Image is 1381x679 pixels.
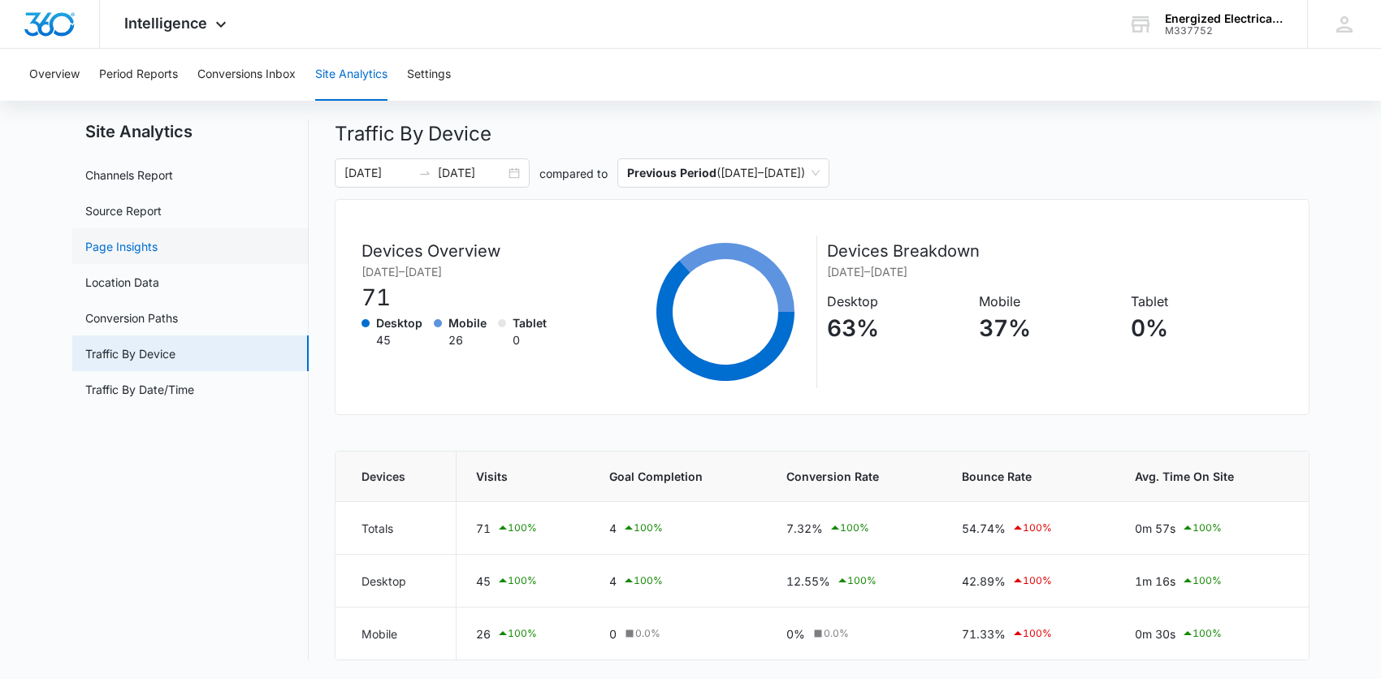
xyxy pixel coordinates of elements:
[315,49,387,101] button: Site Analytics
[448,314,487,331] p: Mobile
[1131,292,1271,311] p: Tablet
[1135,624,1283,643] div: 0m 30s
[609,571,747,590] div: 4
[418,167,431,179] span: to
[361,468,436,485] span: Devices
[827,239,1283,263] p: Devices Breakdown
[627,166,716,179] p: Previous Period
[335,119,1310,149] p: Traffic By Device
[407,49,451,101] button: Settings
[962,624,1095,643] div: 71.33%
[476,518,570,538] div: 71
[1181,518,1222,538] div: 100 %
[786,518,923,538] div: 7.32%
[496,518,537,538] div: 100 %
[1135,571,1283,590] div: 1m 16s
[85,345,175,362] a: Traffic By Device
[72,119,309,144] h2: Site Analytics
[448,331,487,348] div: 26
[438,164,505,182] input: End date
[344,164,412,182] input: Start date
[29,49,80,101] button: Overview
[1011,571,1052,590] div: 100 %
[496,624,537,643] div: 100 %
[1011,518,1052,538] div: 100 %
[627,159,820,187] span: ( [DATE] – [DATE] )
[1181,624,1222,643] div: 100 %
[786,571,923,590] div: 12.55%
[622,571,663,590] div: 100 %
[1135,518,1283,538] div: 0m 57s
[609,518,747,538] div: 4
[376,331,422,348] div: 45
[827,292,968,311] p: Desktop
[609,468,747,485] span: Goal Completion
[836,571,877,590] div: 100 %
[1181,571,1222,590] div: 100 %
[85,274,159,291] a: Location Data
[962,468,1095,485] span: Bounce Rate
[99,49,178,101] button: Period Reports
[622,518,663,538] div: 100 %
[786,625,923,642] div: 0%
[513,314,547,331] p: Tablet
[336,502,457,555] td: Totals
[827,263,1283,280] p: [DATE] – [DATE]
[496,571,537,590] div: 100 %
[361,280,558,314] div: 71
[85,381,194,398] a: Traffic By Date/Time
[622,626,660,641] div: 0.0 %
[827,311,968,345] p: 63%
[811,626,849,641] div: 0.0 %
[124,15,207,32] span: Intelligence
[476,571,570,590] div: 45
[979,311,1119,345] p: 37%
[476,468,570,485] span: Visits
[609,625,747,642] div: 0
[476,624,570,643] div: 26
[962,571,1095,590] div: 42.89%
[539,165,608,182] p: compared to
[336,608,457,660] td: Mobile
[1165,12,1284,25] div: account name
[513,331,547,348] div: 0
[1131,311,1271,345] p: 0%
[979,292,1119,311] p: Mobile
[361,239,558,263] p: Devices Overview
[85,167,173,184] a: Channels Report
[361,263,558,280] p: [DATE] – [DATE]
[336,555,457,608] td: Desktop
[1135,468,1283,485] span: Avg. Time On Site
[85,202,162,219] a: Source Report
[962,518,1095,538] div: 54.74%
[376,314,422,331] p: Desktop
[197,49,296,101] button: Conversions Inbox
[829,518,869,538] div: 100 %
[85,238,158,255] a: Page Insights
[1011,624,1052,643] div: 100 %
[1165,25,1284,37] div: account id
[85,309,178,327] a: Conversion Paths
[786,468,923,485] span: Conversion Rate
[418,167,431,179] span: swap-right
